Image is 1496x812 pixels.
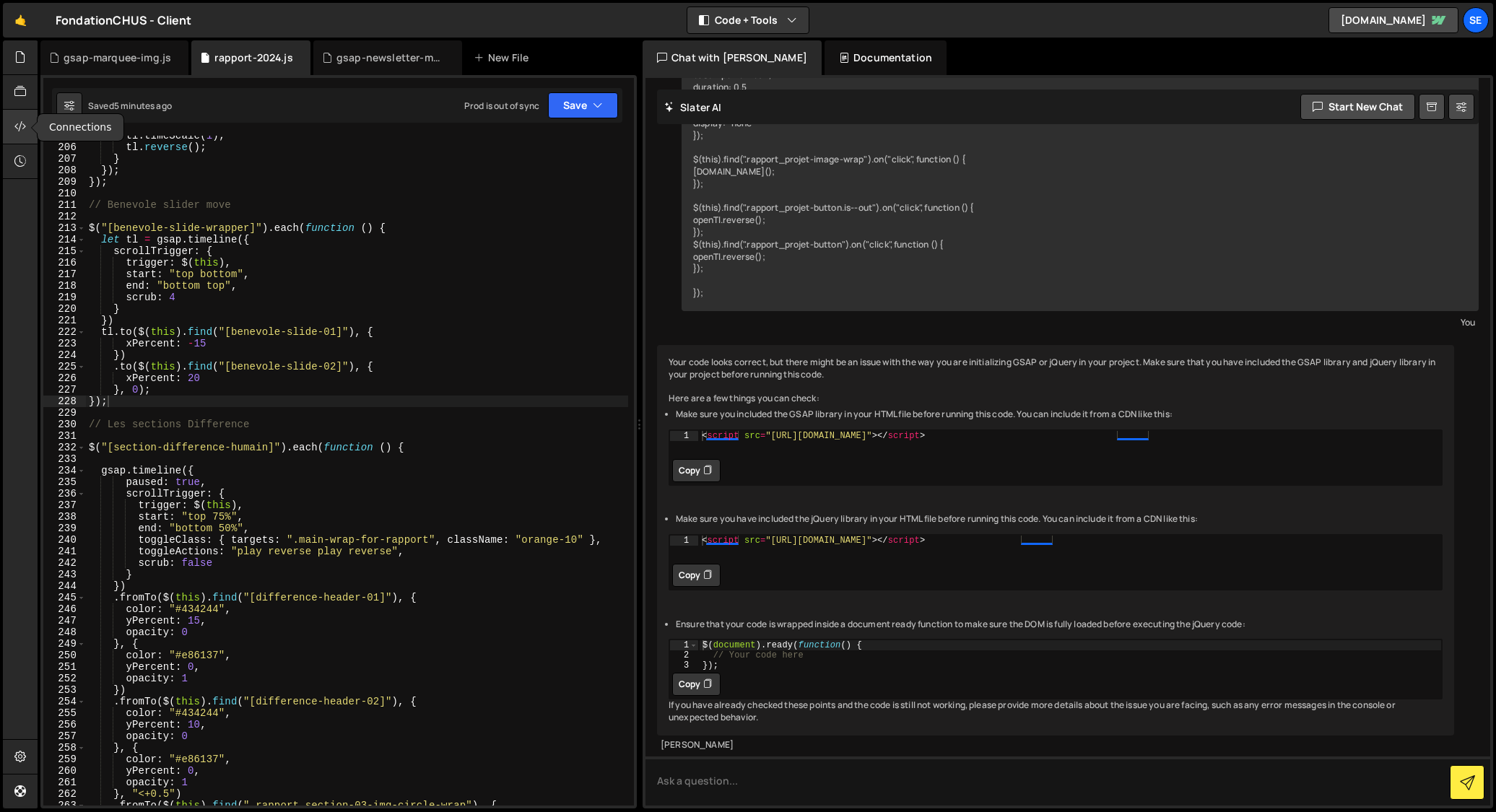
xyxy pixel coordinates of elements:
li: Make sure you included the GSAP library in your HTML file before running this code. You can inclu... [676,409,1443,421]
div: 257 [43,730,86,742]
div: 207 [43,153,86,165]
div: 2 [670,650,698,660]
div: 244 [43,580,86,592]
div: 256 [43,719,86,730]
div: 1 [670,640,698,650]
div: 5 minutes ago [114,100,172,112]
div: 259 [43,754,86,765]
div: 221 [43,315,86,326]
div: Chat with [PERSON_NAME] [643,40,822,75]
div: FondationCHUS - Client [56,12,192,29]
div: You [685,315,1475,330]
div: 245 [43,592,86,603]
li: Make sure you have included the jQuery library in your HTML file before running this code. You ca... [676,513,1443,525]
div: 251 [43,661,86,673]
div: 234 [43,465,86,476]
button: Code + Tools [687,7,809,33]
button: Save [548,92,618,118]
div: 241 [43,546,86,557]
div: 230 [43,419,86,430]
div: 255 [43,707,86,719]
div: 238 [43,511,86,523]
div: 222 [43,326,86,338]
div: 206 [43,141,86,153]
div: 3 [670,660,698,671]
div: 254 [43,696,86,707]
div: 252 [43,673,86,684]
div: 262 [43,788,86,800]
div: 216 [43,257,86,269]
div: 1 [670,536,698,546]
div: 258 [43,742,86,754]
div: 233 [43,453,86,465]
div: 235 [43,476,86,488]
div: 209 [43,176,86,188]
div: 253 [43,684,86,696]
div: New File [474,51,534,65]
h2: Slater AI [664,100,722,114]
button: Copy [672,564,721,587]
div: 247 [43,615,86,627]
button: Copy [672,459,721,482]
button: Start new chat [1300,94,1415,120]
div: 242 [43,557,86,569]
div: 210 [43,188,86,199]
div: 208 [43,165,86,176]
a: Se [1463,7,1489,33]
div: 214 [43,234,86,245]
div: 236 [43,488,86,499]
div: 225 [43,361,86,372]
div: 263 [43,800,86,811]
div: gsap-marquee-img.js [64,51,171,65]
div: 220 [43,303,86,315]
div: 231 [43,430,86,442]
div: 237 [43,499,86,511]
div: 249 [43,638,86,650]
div: 228 [43,396,86,407]
div: gsap-newsletter-motion.js [336,51,445,65]
div: 215 [43,245,86,257]
div: 243 [43,569,86,580]
div: 246 [43,603,86,615]
div: 227 [43,384,86,396]
div: 240 [43,534,86,546]
div: 218 [43,280,86,292]
li: Ensure that your code is wrapped inside a document ready function to make sure the DOM is fully l... [676,619,1443,631]
div: 250 [43,650,86,661]
a: [DOMAIN_NAME] [1328,7,1458,33]
div: 229 [43,407,86,419]
div: 232 [43,442,86,453]
div: 219 [43,292,86,303]
div: 223 [43,338,86,349]
div: Saved [88,100,172,112]
div: 248 [43,627,86,638]
div: 226 [43,372,86,384]
div: Connections [38,114,123,141]
div: 212 [43,211,86,222]
div: rapport-2024.js [214,51,292,65]
div: Documentation [825,40,947,75]
div: 261 [43,777,86,788]
div: [PERSON_NAME] [661,739,1451,751]
div: 260 [43,765,86,777]
button: Copy [672,673,721,696]
div: Your code looks correct, but there might be an issue with the way you are initializing GSAP or jQ... [657,345,1454,735]
div: 224 [43,349,86,361]
div: 217 [43,269,86,280]
div: 213 [43,222,86,234]
div: 239 [43,523,86,534]
a: 🤙 [3,3,38,38]
div: 211 [43,199,86,211]
div: Prod is out of sync [464,100,539,112]
div: 1 [670,431,698,441]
